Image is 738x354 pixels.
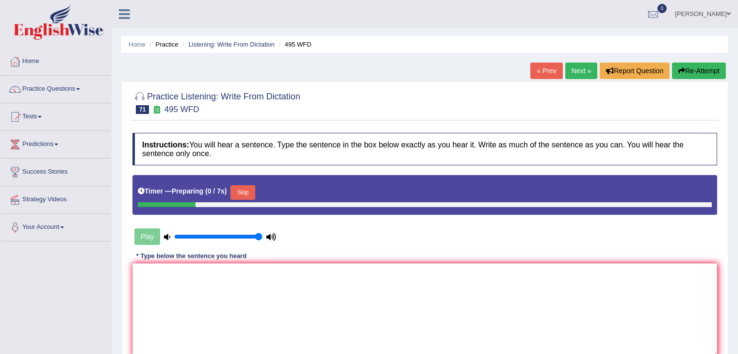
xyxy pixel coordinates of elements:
[657,4,667,13] span: 0
[0,214,111,238] a: Your Account
[132,133,717,165] h4: You will hear a sentence. Type the sentence in the box below exactly as you hear it. Write as muc...
[0,186,111,210] a: Strategy Videos
[129,41,146,48] a: Home
[164,105,199,114] small: 495 WFD
[530,63,562,79] a: « Prev
[0,103,111,128] a: Tests
[172,187,203,195] b: Preparing
[205,187,208,195] b: (
[132,251,250,260] div: * Type below the sentence you heard
[672,63,726,79] button: Re-Attempt
[230,185,255,200] button: Skip
[151,105,162,114] small: Exam occurring question
[132,90,300,114] h2: Practice Listening: Write From Dictation
[138,188,227,195] h5: Timer —
[565,63,597,79] a: Next »
[600,63,670,79] button: Report Question
[142,141,189,149] b: Instructions:
[0,76,111,100] a: Practice Questions
[136,105,149,114] span: 71
[208,187,225,195] b: 0 / 7s
[147,40,178,49] li: Practice
[0,159,111,183] a: Success Stories
[0,131,111,155] a: Predictions
[277,40,312,49] li: 495 WFD
[188,41,275,48] a: Listening: Write From Dictation
[0,48,111,72] a: Home
[225,187,227,195] b: )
